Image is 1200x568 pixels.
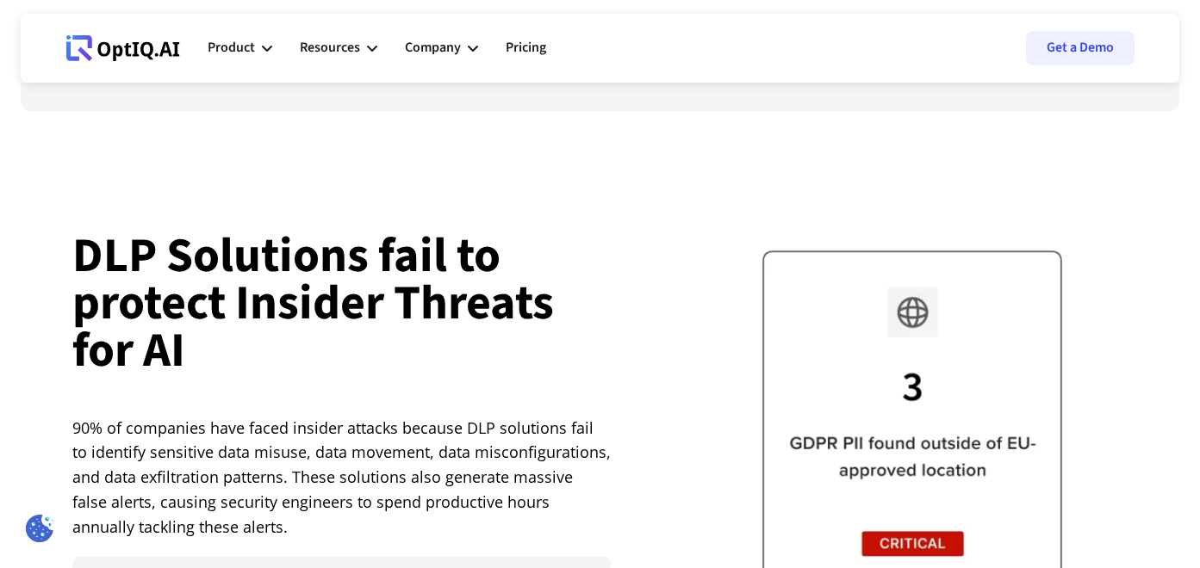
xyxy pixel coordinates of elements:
[1026,31,1135,65] a: Get a Demo
[66,60,67,61] div: Webflow Homepage
[300,22,377,74] div: Resources
[208,36,255,59] div: Product
[506,22,546,74] a: Pricing
[405,22,478,74] div: Company
[208,22,272,74] div: Product
[405,36,461,59] div: Company
[300,36,360,59] div: Resources
[72,222,554,385] strong: DLP Solutions fail to protect Insider Threats for AI
[72,416,611,540] div: 90% of companies have faced insider attacks because DLP solutions fail to identify sensitive data...
[66,22,180,74] a: Webflow Homepage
